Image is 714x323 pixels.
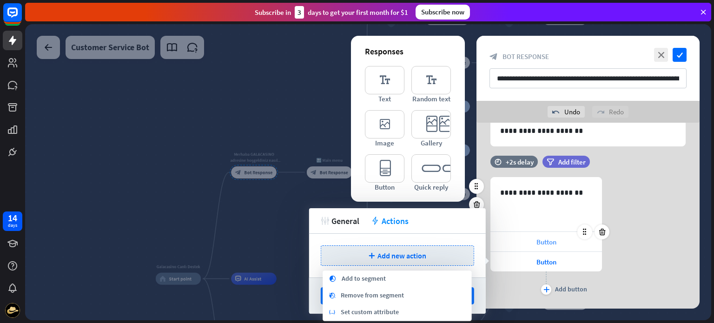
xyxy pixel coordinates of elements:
i: check [673,48,687,62]
i: undo [552,108,560,116]
i: plus [543,287,549,292]
a: 14 days [3,211,22,231]
span: Add filter [558,158,586,166]
div: Subscribe now [416,5,470,20]
div: +2s delay [506,158,534,166]
span: Bot Response [502,52,549,61]
span: Add new action [377,251,426,260]
button: Save settings [321,287,474,304]
div: Redo [592,106,628,118]
i: segment_remove [329,292,335,299]
div: 3 [295,6,304,19]
div: Subscribe in days to get your first month for $1 [255,6,408,19]
i: tweak [321,217,329,225]
i: block_bot_response [489,53,498,61]
span: General [331,216,359,226]
span: Add to segment [342,275,386,284]
i: close [654,48,668,62]
i: variable [329,309,335,316]
span: Button [536,257,556,266]
i: plus [369,253,375,258]
span: Remove from segment [341,291,404,301]
button: Open LiveChat chat widget [7,4,35,32]
div: Add button [555,285,587,293]
i: redo [597,108,604,116]
i: action [371,217,379,225]
div: 14 [8,214,17,222]
i: filter [547,158,554,165]
div: days [8,222,17,229]
i: time [495,158,502,165]
span: Actions [382,216,409,226]
span: Button [536,237,556,246]
i: segment [329,276,336,282]
div: Undo [548,106,585,118]
span: Set custom attribute [341,308,399,317]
